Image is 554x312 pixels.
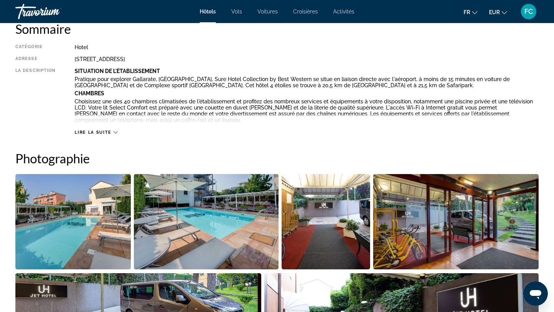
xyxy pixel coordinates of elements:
a: Activités [333,8,354,15]
p: Pratique pour explorer Gallarate, [GEOGRAPHIC_DATA], Sure Hotel Collection by Best Western se sit... [75,76,539,88]
div: La description [15,68,55,126]
p: Choisissez une des 40 chambres climatisées de l'établissement et profitez des nombreux services e... [75,98,539,123]
h2: Sommaire [15,21,539,37]
button: Change currency [489,7,507,18]
a: Croisières [293,8,318,15]
h2: Photographie [15,151,539,166]
span: EUR [489,9,500,15]
button: Open full-screen image slider [282,174,370,270]
button: Open full-screen image slider [15,174,131,270]
div: [STREET_ADDRESS] [75,56,539,62]
iframe: Bouton de lancement de la fenêtre de messagerie [523,281,548,306]
button: Open full-screen image slider [373,174,539,270]
span: FC [524,8,533,15]
b: Situation De L'établissement [75,68,160,74]
div: Adresse [15,56,55,62]
a: Hôtels [200,8,216,15]
span: Lire la suite [75,130,111,135]
button: Change language [464,7,477,18]
div: Hotel [75,44,539,50]
button: Open full-screen image slider [134,174,278,270]
button: Lire la suite [75,129,117,135]
span: fr [464,9,470,15]
div: Catégorie [15,44,55,50]
a: Vols [231,8,242,15]
a: Voitures [257,8,278,15]
b: Chambres [75,90,104,96]
a: Travorium [15,2,92,22]
button: User Menu [519,3,539,20]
